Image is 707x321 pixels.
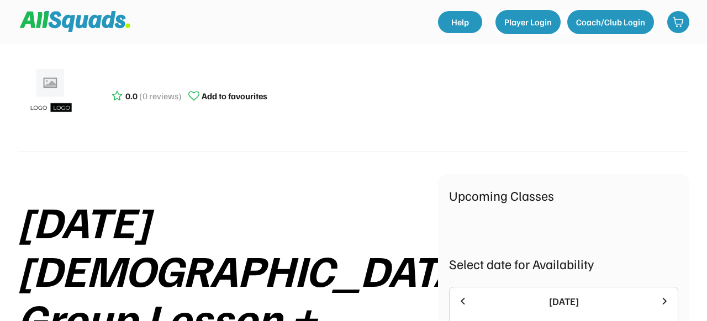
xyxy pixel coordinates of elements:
button: Player Login [495,10,561,34]
div: (0 reviews) [139,89,182,103]
button: Coach/Club Login [567,10,654,34]
img: shopping-cart-01%20%281%29.svg [673,17,684,28]
div: Add to favourites [202,89,267,103]
a: Help [438,11,482,33]
div: Select date for Availability [449,254,678,274]
div: 0.0 [125,89,138,103]
div: [DATE] [475,294,652,309]
img: Squad%20Logo.svg [20,11,130,32]
div: Upcoming Classes [449,185,678,205]
img: ui-kit-placeholders-product-5_1200x.webp [23,65,78,120]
